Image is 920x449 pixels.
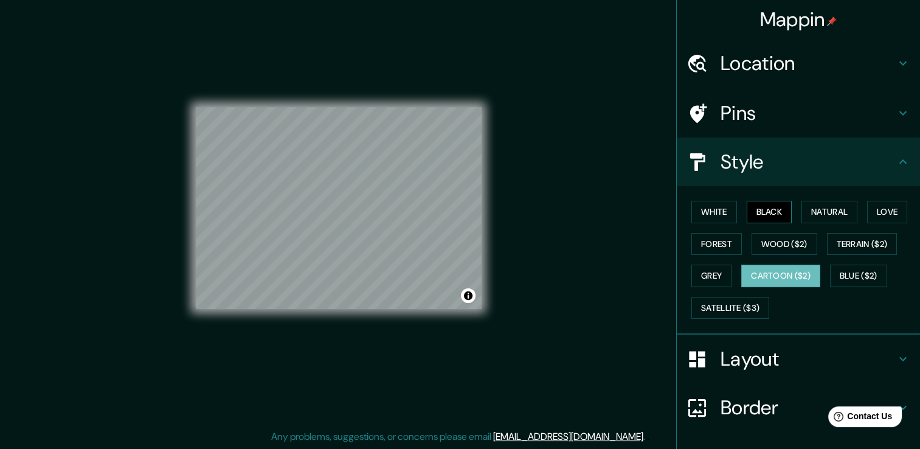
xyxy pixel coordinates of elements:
[830,265,887,287] button: Blue ($2)
[721,347,896,371] h4: Layout
[493,430,643,443] a: [EMAIL_ADDRESS][DOMAIN_NAME]
[827,16,837,26] img: pin-icon.png
[677,335,920,383] div: Layout
[691,201,737,223] button: White
[691,265,732,287] button: Grey
[196,107,482,309] canvas: Map
[691,233,742,256] button: Forest
[645,430,647,444] div: .
[721,150,896,174] h4: Style
[677,383,920,432] div: Border
[752,233,817,256] button: Wood ($2)
[827,233,898,256] button: Terrain ($2)
[677,39,920,88] div: Location
[747,201,792,223] button: Black
[801,201,857,223] button: Natural
[647,430,649,444] div: .
[760,7,837,32] h4: Mappin
[721,51,896,75] h4: Location
[677,137,920,186] div: Style
[721,101,896,125] h4: Pins
[867,201,907,223] button: Love
[677,89,920,137] div: Pins
[271,430,645,444] p: Any problems, suggestions, or concerns please email .
[691,297,769,319] button: Satellite ($3)
[461,288,476,303] button: Toggle attribution
[721,395,896,420] h4: Border
[812,402,907,436] iframe: Help widget launcher
[741,265,820,287] button: Cartoon ($2)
